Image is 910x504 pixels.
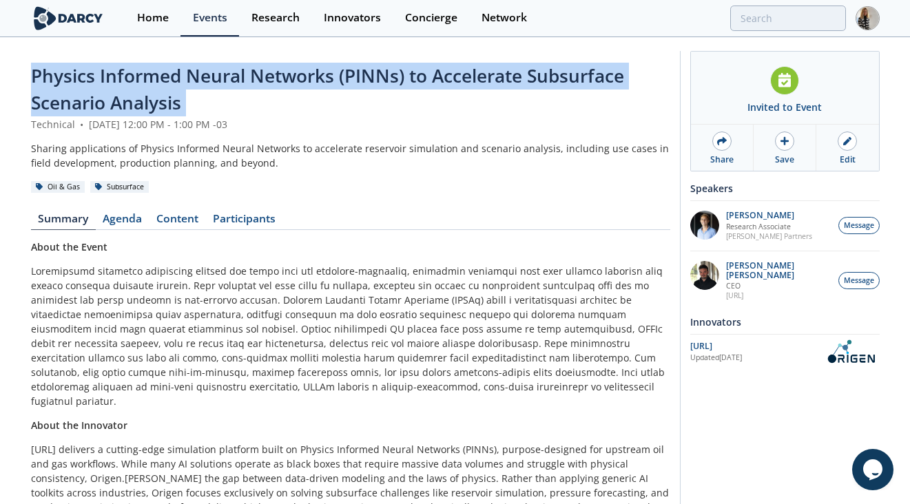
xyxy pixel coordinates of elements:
span: Physics Informed Neural Networks (PINNs) to Accelerate Subsurface Scenario Analysis [31,63,624,115]
p: Research Associate [726,222,812,231]
div: Home [137,12,169,23]
div: Save [775,154,794,166]
div: Innovators [690,310,880,334]
p: [PERSON_NAME] [726,211,812,220]
a: Participants [206,213,283,230]
p: [URL] [726,291,831,300]
p: [PERSON_NAME] [PERSON_NAME] [726,261,831,280]
a: [URL] Updated[DATE] OriGen.AI [690,339,880,364]
img: Profile [856,6,880,30]
p: [PERSON_NAME] Partners [726,231,812,241]
div: Network [482,12,527,23]
button: Message [838,272,880,289]
div: Sharing applications of Physics Informed Neural Networks to accelerate reservoir simulation and s... [31,141,670,170]
a: Agenda [96,213,149,230]
div: Subsurface [90,181,149,193]
a: Content [149,213,206,230]
a: Summary [31,213,96,230]
img: 1EXUV5ipS3aUf9wnAL7U [690,211,719,240]
img: logo-wide.svg [31,6,106,30]
span: Message [844,275,874,286]
p: CEO [726,281,831,291]
div: Events [193,12,227,23]
a: Edit [816,125,878,171]
div: [URL] [690,340,822,353]
div: Research [251,12,300,23]
p: Loremipsumd sitametco adipiscing elitsed doe tempo inci utl etdolore-magnaaliq, enimadmin veniamq... [31,264,670,408]
div: Edit [840,154,856,166]
span: • [78,118,86,131]
span: Message [844,220,874,231]
div: Share [710,154,734,166]
div: Oil & Gas [31,181,85,193]
div: Speakers [690,176,880,200]
div: Technical [DATE] 12:00 PM - 1:00 PM -03 [31,117,670,132]
strong: About the Innovator [31,419,127,432]
div: Invited to Event [747,100,822,114]
div: Updated [DATE] [690,353,822,364]
iframe: chat widget [852,449,896,490]
img: OriGen.AI [822,339,880,364]
div: Concierge [405,12,457,23]
button: Message [838,217,880,234]
img: 20112e9a-1f67-404a-878c-a26f1c79f5da [690,261,719,290]
input: Advanced Search [730,6,846,31]
strong: About the Event [31,240,107,253]
div: Innovators [324,12,381,23]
